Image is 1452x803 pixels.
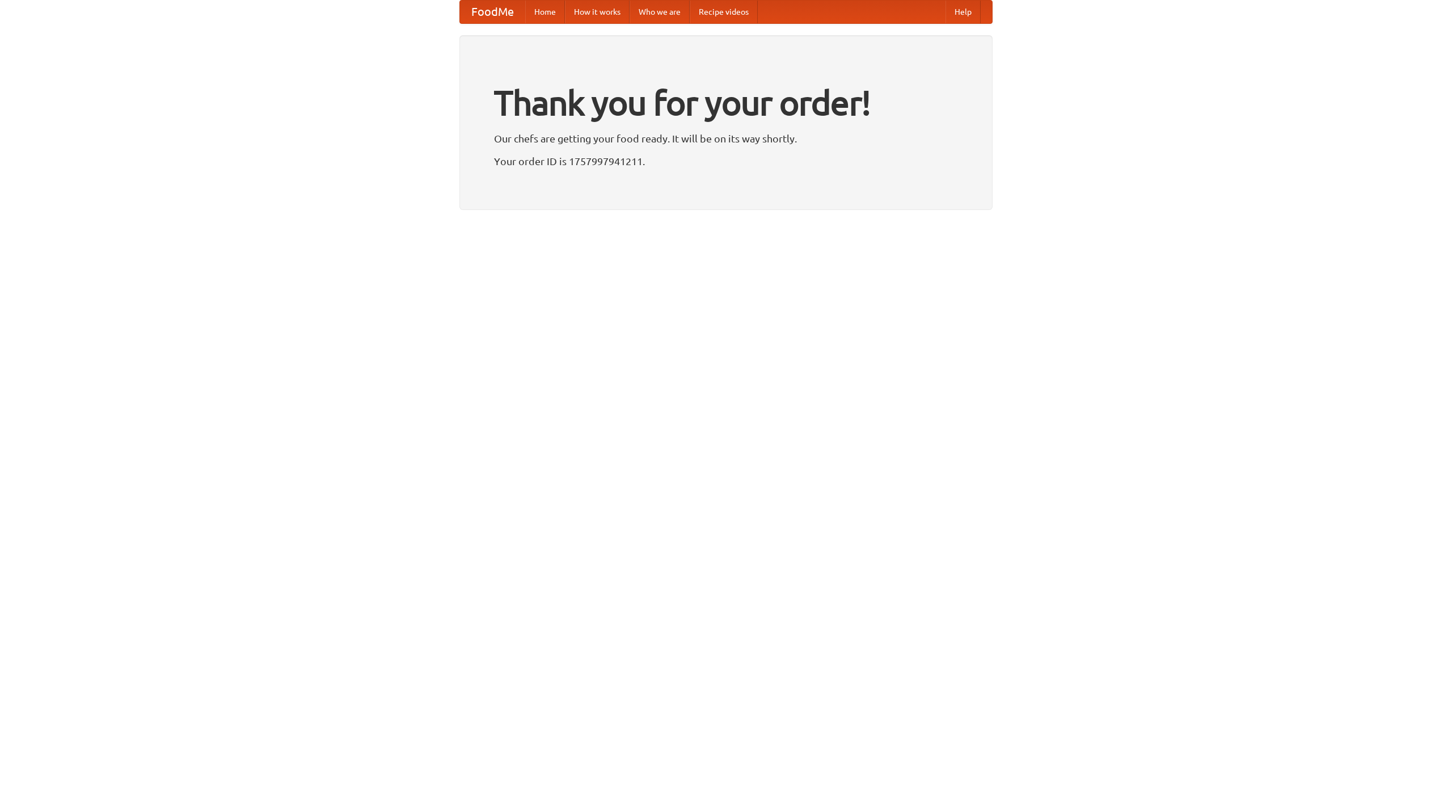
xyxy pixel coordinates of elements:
a: Recipe videos [690,1,758,23]
a: Who we are [630,1,690,23]
a: Help [946,1,981,23]
a: How it works [565,1,630,23]
p: Your order ID is 1757997941211. [494,153,958,170]
p: Our chefs are getting your food ready. It will be on its way shortly. [494,130,958,147]
a: Home [525,1,565,23]
a: FoodMe [460,1,525,23]
h1: Thank you for your order! [494,75,958,130]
